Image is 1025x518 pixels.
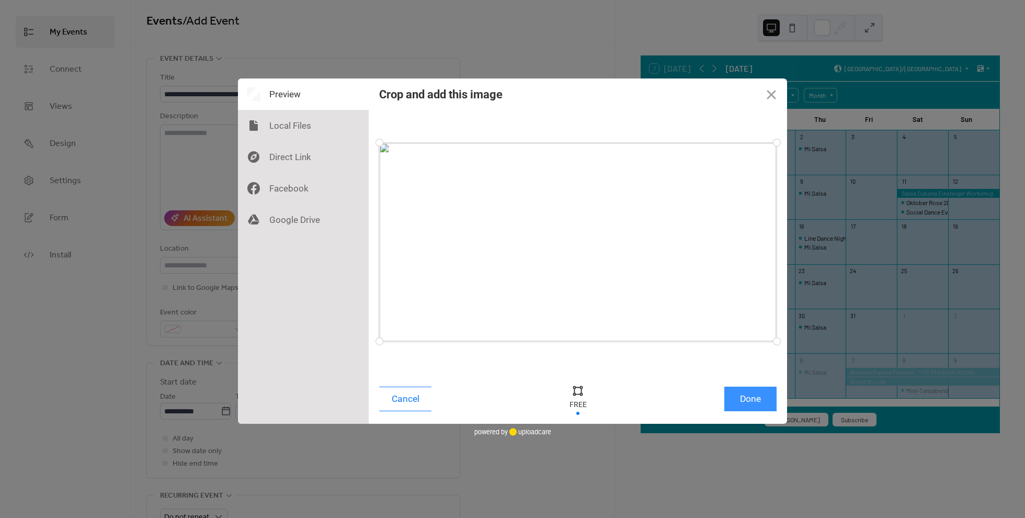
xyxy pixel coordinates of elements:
button: Close [756,78,787,110]
div: Preview [238,78,369,110]
div: powered by [474,424,551,440]
div: Direct Link [238,141,369,173]
button: Done [724,387,777,411]
div: Local Files [238,110,369,141]
div: Crop and add this image [379,88,503,101]
a: uploadcare [508,428,551,436]
div: Google Drive [238,204,369,235]
button: Cancel [379,387,431,411]
div: Facebook [238,173,369,204]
